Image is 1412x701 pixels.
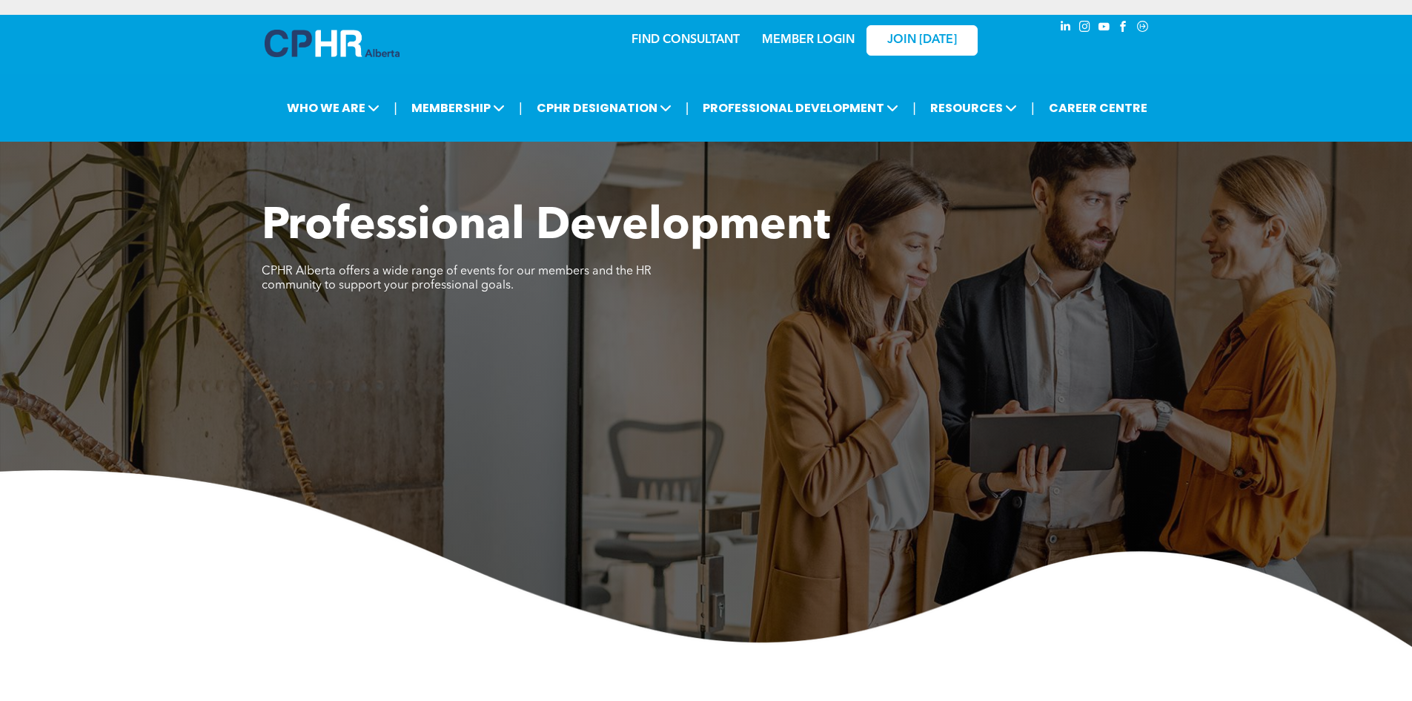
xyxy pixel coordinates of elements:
[632,34,740,46] a: FIND CONSULTANT
[1116,19,1132,39] a: facebook
[1031,93,1035,123] li: |
[1077,19,1093,39] a: instagram
[887,33,957,47] span: JOIN [DATE]
[262,205,830,249] span: Professional Development
[394,93,397,123] li: |
[926,94,1021,122] span: RESOURCES
[532,94,676,122] span: CPHR DESIGNATION
[407,94,509,122] span: MEMBERSHIP
[686,93,689,123] li: |
[1096,19,1113,39] a: youtube
[1058,19,1074,39] a: linkedin
[1044,94,1152,122] a: CAREER CENTRE
[912,93,916,123] li: |
[265,30,400,57] img: A blue and white logo for cp alberta
[762,34,855,46] a: MEMBER LOGIN
[519,93,523,123] li: |
[1135,19,1151,39] a: Social network
[282,94,384,122] span: WHO WE ARE
[866,25,978,56] a: JOIN [DATE]
[262,266,652,292] span: CPHR Alberta offers a wide range of events for our members and the HR community to support your p...
[698,94,903,122] span: PROFESSIONAL DEVELOPMENT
